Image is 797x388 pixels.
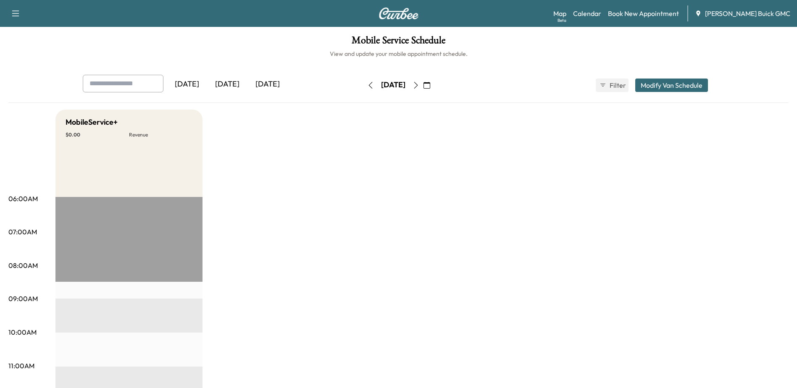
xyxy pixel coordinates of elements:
div: [DATE] [207,75,247,94]
p: 10:00AM [8,327,37,337]
h1: Mobile Service Schedule [8,35,789,50]
p: 06:00AM [8,194,38,204]
a: Book New Appointment [608,8,679,18]
p: 07:00AM [8,227,37,237]
div: [DATE] [247,75,288,94]
button: Filter [596,79,629,92]
p: 11:00AM [8,361,34,371]
h5: MobileService+ [66,116,118,128]
button: Modify Van Schedule [635,79,708,92]
img: Curbee Logo [379,8,419,19]
a: MapBeta [553,8,566,18]
p: 08:00AM [8,260,38,270]
h6: View and update your mobile appointment schedule. [8,50,789,58]
div: [DATE] [381,80,405,90]
div: [DATE] [167,75,207,94]
p: $ 0.00 [66,131,129,138]
div: Beta [558,17,566,24]
p: Revenue [129,131,192,138]
a: Calendar [573,8,601,18]
span: [PERSON_NAME] Buick GMC [705,8,790,18]
p: 09:00AM [8,294,38,304]
span: Filter [610,80,625,90]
